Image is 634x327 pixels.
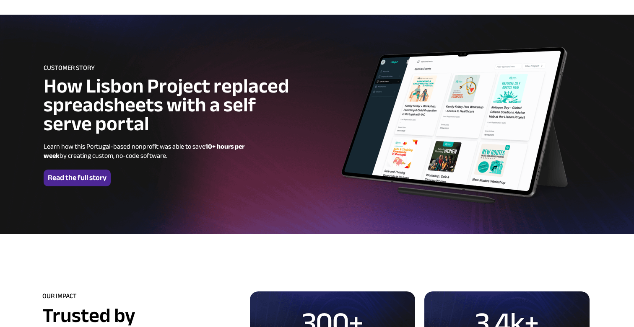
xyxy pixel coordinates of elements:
span: How Lisbon Project replaced spreadsheets with a self serve portal [44,67,289,143]
a: Read the full story [44,170,111,186]
span: CUSTOMER STORY [44,62,95,74]
span: Read the full story [44,173,111,183]
span: OUR IMPACT [42,290,77,302]
span: Learn how this Portugal-based nonprofit was able to save by creating custom, no-code software. [44,140,244,162]
strong: 10+ hours per week [44,140,244,162]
